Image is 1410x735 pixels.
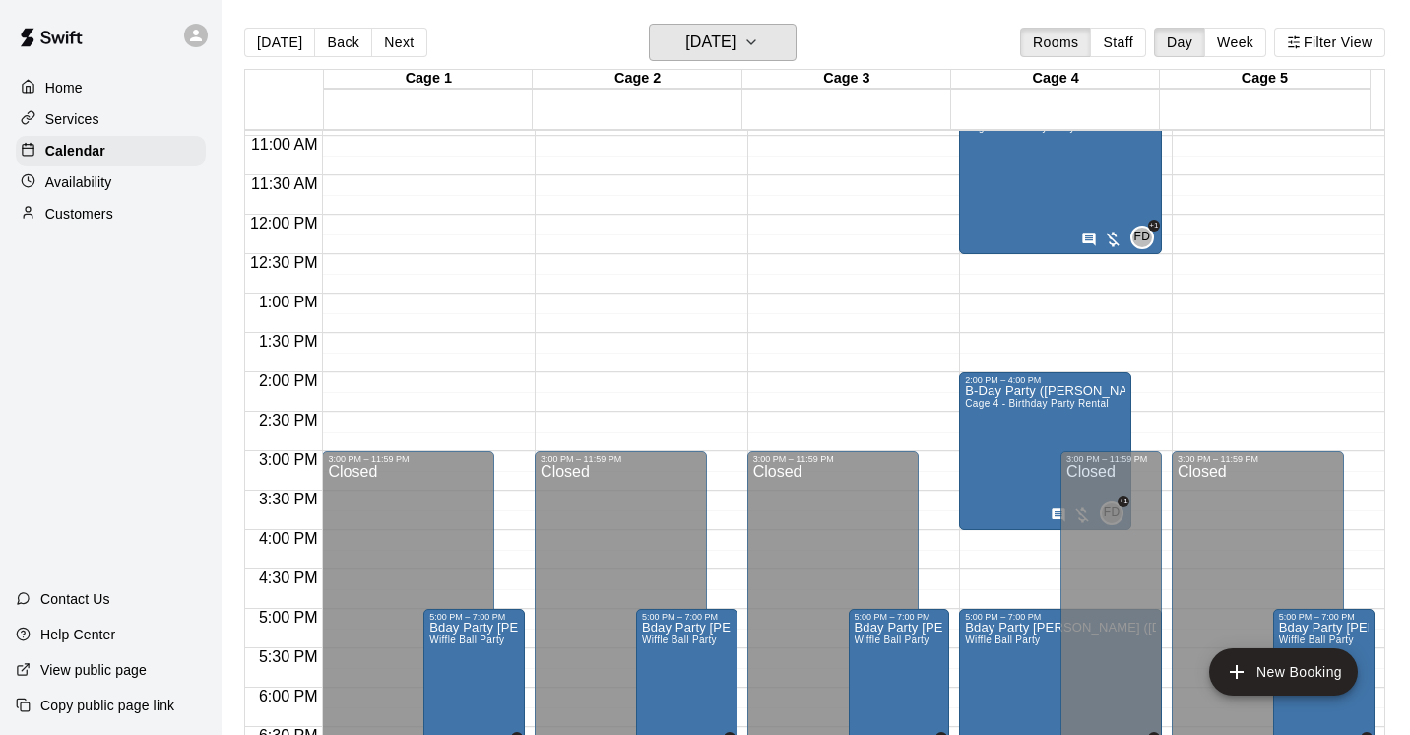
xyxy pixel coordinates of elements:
[314,28,372,57] button: Back
[1209,648,1358,696] button: add
[951,70,1160,89] div: Cage 4
[254,412,323,429] span: 2:30 PM
[371,28,426,57] button: Next
[1118,496,1129,507] span: +1
[40,589,110,609] p: Contact Us
[1279,612,1369,622] div: 5:00 PM – 7:00 PM
[533,70,741,89] div: Cage 2
[1108,501,1123,525] span: Front Desk & 1 other
[642,612,732,622] div: 5:00 PM – 7:00 PM
[742,70,951,89] div: Cage 3
[959,97,1162,254] div: 10:30 AM – 12:30 PM: Bday Party Conor Napier (8yo)
[246,175,323,192] span: 11:30 AM
[16,136,206,166] a: Calendar
[1204,28,1266,57] button: Week
[855,612,944,622] div: 5:00 PM – 7:00 PM
[45,172,112,192] p: Availability
[324,70,533,89] div: Cage 1
[40,696,174,715] p: Copy public page link
[753,454,914,464] div: 3:00 PM – 11:59 PM
[16,199,206,229] a: Customers
[45,78,83,98] p: Home
[1178,454,1338,464] div: 3:00 PM – 11:59 PM
[246,136,323,153] span: 11:00 AM
[1274,28,1384,57] button: Filter View
[429,612,519,622] div: 5:00 PM – 7:00 PM
[244,28,315,57] button: [DATE]
[959,372,1131,530] div: 2:00 PM – 4:00 PM: B-Day Party (Danny 8yo)
[1154,28,1205,57] button: Day
[254,372,323,389] span: 2:00 PM
[254,491,323,507] span: 3:30 PM
[1134,228,1151,247] span: FD
[328,454,488,464] div: 3:00 PM – 11:59 PM
[16,104,206,134] a: Services
[16,73,206,102] a: Home
[1051,507,1066,523] svg: Has notes
[541,454,701,464] div: 3:00 PM – 11:59 PM
[649,24,797,61] button: [DATE]
[254,569,323,586] span: 4:30 PM
[245,215,322,232] span: 12:00 PM
[1138,226,1154,249] span: Front Desk & 1 other
[254,294,323,310] span: 1:00 PM
[855,635,929,645] span: Wiffle Ball Party
[40,625,115,644] p: Help Center
[254,609,323,626] span: 5:00 PM
[965,635,1040,645] span: Wiffle Ball Party
[965,375,1125,385] div: 2:00 PM – 4:00 PM
[642,635,717,645] span: Wiffle Ball Party
[965,612,1156,622] div: 5:00 PM – 7:00 PM
[685,29,736,56] h6: [DATE]
[1130,226,1154,249] div: Front Desk
[254,451,323,468] span: 3:00 PM
[16,167,206,197] a: Availability
[1148,220,1160,232] span: +1
[1020,28,1091,57] button: Rooms
[1066,454,1156,464] div: 3:00 PM – 11:59 PM
[254,530,323,547] span: 4:00 PM
[45,204,113,224] p: Customers
[45,109,99,129] p: Services
[1160,70,1369,89] div: Cage 5
[1081,232,1097,247] svg: Has notes
[254,688,323,704] span: 6:00 PM
[429,635,504,645] span: Wiffle Ball Party
[254,333,323,350] span: 1:30 PM
[45,141,105,161] p: Calendar
[1090,28,1146,57] button: Staff
[40,660,147,680] p: View public page
[254,648,323,665] span: 5:30 PM
[965,398,1109,409] span: Cage 4 - Birthday Party Rental
[245,254,322,271] span: 12:30 PM
[1279,635,1354,645] span: Wiffle Ball Party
